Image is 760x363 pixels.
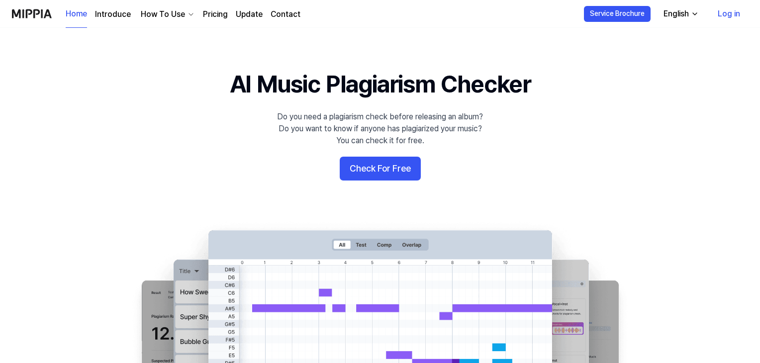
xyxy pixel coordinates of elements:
[230,68,531,101] h1: AI Music Plagiarism Checker
[139,8,187,20] div: How To Use
[203,8,228,20] a: Pricing
[95,8,131,20] a: Introduce
[66,0,87,28] a: Home
[271,8,300,20] a: Contact
[277,111,483,147] div: Do you need a plagiarism check before releasing an album? Do you want to know if anyone has plagi...
[656,4,705,24] button: English
[662,8,691,20] div: English
[139,8,195,20] button: How To Use
[236,8,263,20] a: Update
[340,157,421,181] button: Check For Free
[584,6,651,22] button: Service Brochure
